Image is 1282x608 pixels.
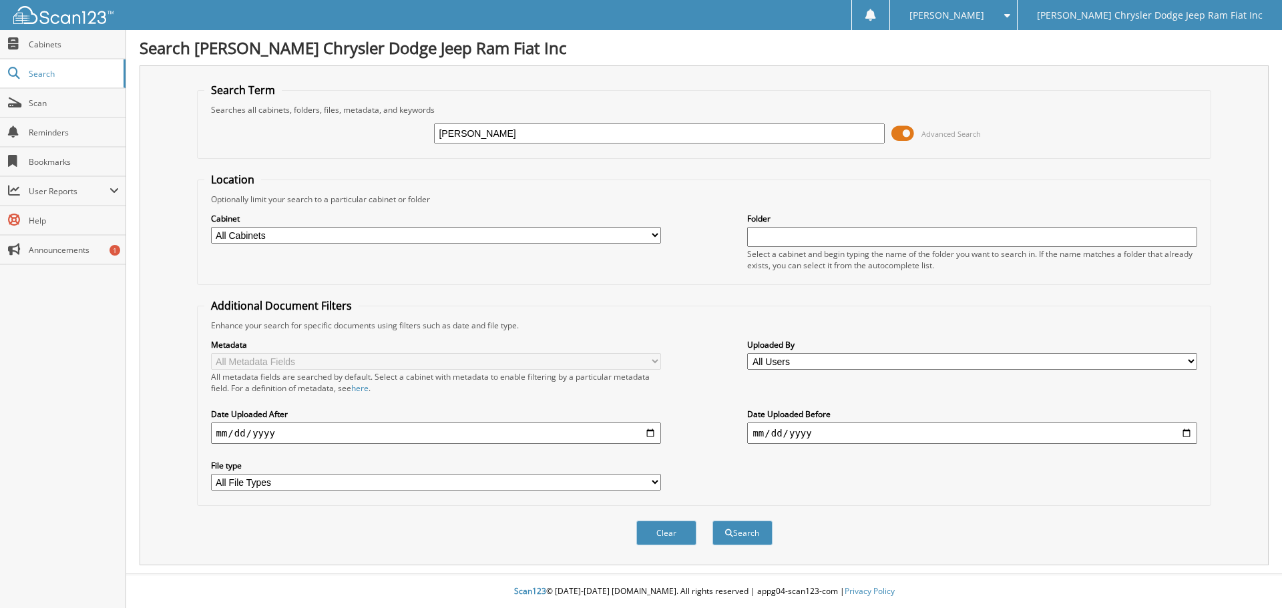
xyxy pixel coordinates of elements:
[211,213,661,224] label: Cabinet
[921,129,981,139] span: Advanced Search
[211,339,661,350] label: Metadata
[13,6,114,24] img: scan123-logo-white.svg
[747,248,1197,271] div: Select a cabinet and begin typing the name of the folder you want to search in. If the name match...
[29,68,117,79] span: Search
[909,11,984,19] span: [PERSON_NAME]
[211,460,661,471] label: File type
[747,408,1197,420] label: Date Uploaded Before
[29,215,119,226] span: Help
[140,37,1269,59] h1: Search [PERSON_NAME] Chrysler Dodge Jeep Ram Fiat Inc
[636,521,696,545] button: Clear
[204,83,282,97] legend: Search Term
[126,575,1282,608] div: © [DATE]-[DATE] [DOMAIN_NAME]. All rights reserved | appg04-scan123-com |
[204,104,1205,115] div: Searches all cabinets, folders, files, metadata, and keywords
[204,298,359,313] legend: Additional Document Filters
[29,39,119,50] span: Cabinets
[747,213,1197,224] label: Folder
[29,97,119,109] span: Scan
[204,194,1205,205] div: Optionally limit your search to a particular cabinet or folder
[204,320,1205,331] div: Enhance your search for specific documents using filters such as date and file type.
[110,245,120,256] div: 1
[1037,11,1263,19] span: [PERSON_NAME] Chrysler Dodge Jeep Ram Fiat Inc
[29,244,119,256] span: Announcements
[747,422,1197,444] input: end
[211,422,661,444] input: start
[712,521,773,545] button: Search
[211,408,661,420] label: Date Uploaded After
[845,585,895,597] a: Privacy Policy
[211,371,661,394] div: All metadata fields are searched by default. Select a cabinet with metadata to enable filtering b...
[204,172,261,187] legend: Location
[29,156,119,168] span: Bookmarks
[351,382,369,394] a: here
[1215,544,1282,608] iframe: Chat Widget
[29,186,110,197] span: User Reports
[747,339,1197,350] label: Uploaded By
[514,585,546,597] span: Scan123
[29,127,119,138] span: Reminders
